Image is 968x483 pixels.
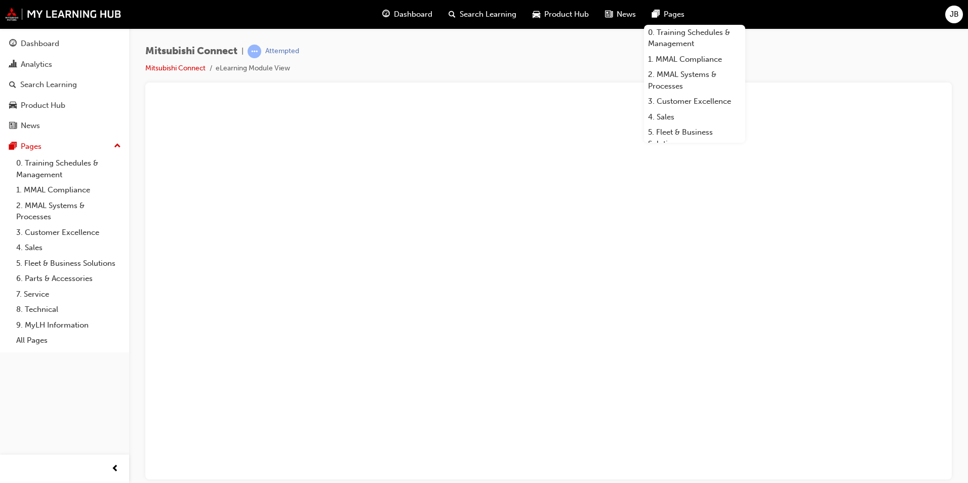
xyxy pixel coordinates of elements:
[9,39,17,49] span: guage-icon
[382,8,390,21] span: guage-icon
[12,225,125,240] a: 3. Customer Excellence
[21,59,52,70] div: Analytics
[644,109,745,125] a: 4. Sales
[12,182,125,198] a: 1. MMAL Compliance
[21,38,59,50] div: Dashboard
[644,67,745,94] a: 2. MMAL Systems & Processes
[216,63,290,74] li: eLearning Module View
[12,198,125,225] a: 2. MMAL Systems & Processes
[21,141,42,152] div: Pages
[4,75,125,94] a: Search Learning
[12,317,125,333] a: 9. MyLH Information
[9,101,17,110] span: car-icon
[617,9,636,20] span: News
[945,6,963,23] button: JB
[12,333,125,348] a: All Pages
[4,137,125,156] button: Pages
[4,96,125,115] a: Product Hub
[21,120,40,132] div: News
[644,25,745,52] a: 0. Training Schedules & Management
[5,8,122,21] img: mmal
[605,8,613,21] span: news-icon
[652,8,660,21] span: pages-icon
[644,94,745,109] a: 3. Customer Excellence
[644,52,745,67] a: 1. MMAL Compliance
[644,4,693,25] a: pages-iconPages
[4,34,125,53] a: Dashboard
[145,64,206,72] a: Mitsubishi Connect
[9,60,17,69] span: chart-icon
[644,125,745,151] a: 5. Fleet & Business Solutions
[4,55,125,74] a: Analytics
[145,46,237,57] span: Mitsubishi Connect
[374,4,440,25] a: guage-iconDashboard
[241,46,244,57] span: |
[21,100,65,111] div: Product Hub
[950,9,959,20] span: JB
[9,122,17,131] span: news-icon
[20,79,77,91] div: Search Learning
[265,47,299,56] div: Attempted
[12,271,125,287] a: 6. Parts & Accessories
[533,8,540,21] span: car-icon
[9,142,17,151] span: pages-icon
[664,9,684,20] span: Pages
[440,4,525,25] a: search-iconSearch Learning
[449,8,456,21] span: search-icon
[9,80,16,90] span: search-icon
[525,4,597,25] a: car-iconProduct Hub
[4,116,125,135] a: News
[4,32,125,137] button: DashboardAnalyticsSearch LearningProduct HubNews
[111,463,119,475] span: prev-icon
[12,240,125,256] a: 4. Sales
[394,9,432,20] span: Dashboard
[597,4,644,25] a: news-iconNews
[460,9,516,20] span: Search Learning
[544,9,589,20] span: Product Hub
[12,287,125,302] a: 7. Service
[12,302,125,317] a: 8. Technical
[12,155,125,182] a: 0. Training Schedules & Management
[248,45,261,58] span: learningRecordVerb_ATTEMPT-icon
[114,140,121,153] span: up-icon
[12,256,125,271] a: 5. Fleet & Business Solutions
